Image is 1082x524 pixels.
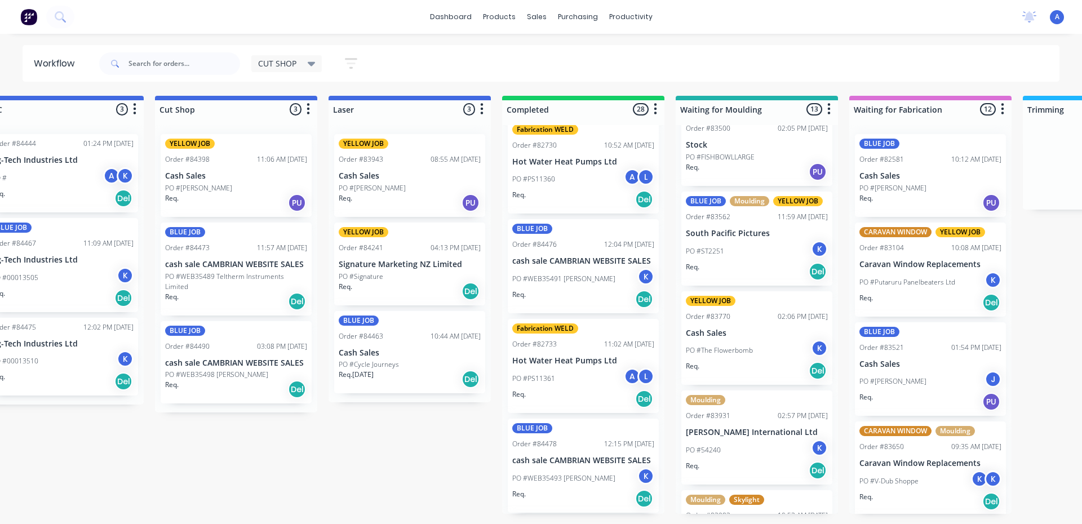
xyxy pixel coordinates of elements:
p: PO #[PERSON_NAME] [339,183,406,193]
p: Hot Water Heat Pumps Ltd [512,356,654,366]
p: PO #FISHBOWLLARGE [686,152,755,162]
div: Order #84241 [339,243,383,253]
div: PU [288,194,306,212]
p: Req. [859,293,873,303]
div: BLUE JOBOrder #8449003:08 PM [DATE]cash sale CAMBRIAN WEBSITE SALESPO #WEB35498 [PERSON_NAME]Req.Del [161,321,312,404]
p: PO #[PERSON_NAME] [165,183,232,193]
div: BLUE JOB [686,196,726,206]
div: Del [809,461,827,479]
div: 03:08 PM [DATE] [257,341,307,352]
div: BLUE JOBMouldingYELLOW JOBOrder #8356211:59 AM [DATE]South Pacific PicturesPO #ST2251KReq.Del [681,192,832,286]
div: 10:08 AM [DATE] [951,243,1001,253]
div: Order #83770 [686,312,730,322]
div: Order #83983 [686,510,730,521]
p: Req. [165,380,179,390]
div: Skylight [729,495,764,505]
p: Req. [859,193,873,203]
div: Del [635,190,653,208]
div: Del [809,362,827,380]
div: Order #84398 [165,154,210,165]
div: K [637,468,654,485]
p: PO #The Flowerbomb [686,345,753,356]
p: cash sale CAMBRIAN WEBSITE SALES [512,456,654,465]
div: Moulding [730,196,769,206]
p: Req. [686,461,699,471]
p: Req. [512,190,526,200]
p: Signature Marketing NZ Limited [339,260,481,269]
div: PU [462,194,480,212]
div: productivity [604,8,658,25]
div: A [624,168,641,185]
div: BLUE JOB [859,327,899,337]
div: Order #84476 [512,239,557,250]
p: Req. [512,489,526,499]
div: BLUE JOB [165,227,205,237]
div: K [811,241,828,257]
div: K [985,272,1001,288]
div: BLUE JOB [859,139,899,149]
p: PO #WEB35491 [PERSON_NAME] [512,274,615,284]
div: CARAVAN WINDOW [859,426,932,436]
div: Del [635,390,653,408]
div: Fabrication WELDOrder #8273010:52 AM [DATE]Hot Water Heat Pumps LtdPO #PS11360ALReq.Del [508,120,659,214]
p: PO #Putaruru Panelbeaters Ltd [859,277,955,287]
p: Cash Sales [859,171,1001,181]
div: BLUE JOBOrder #8352101:54 PM [DATE]Cash SalesPO #[PERSON_NAME]JReq.PU [855,322,1006,416]
div: Del [809,263,827,281]
div: K [117,350,134,367]
div: 10:53 AM [DATE] [778,510,828,521]
p: PO #WEB35493 [PERSON_NAME] [512,473,615,483]
p: cash sale CAMBRIAN WEBSITE SALES [512,256,654,266]
div: 02:06 PM [DATE] [778,312,828,322]
div: 11:57 AM [DATE] [257,243,307,253]
p: PO #PS11361 [512,374,555,384]
div: YELLOW JOB [165,139,215,149]
div: Order #83650 [859,442,904,452]
div: K [811,439,828,456]
div: Del [114,372,132,390]
div: YELLOW JOBOrder #8394308:55 AM [DATE]Cash SalesPO #[PERSON_NAME]Req.PU [334,134,485,217]
div: Order #8350002:05 PM [DATE]StockPO #FISHBOWLLARGEReq.PU [681,103,832,186]
div: PU [809,163,827,181]
div: 04:13 PM [DATE] [431,243,481,253]
div: Order #84478 [512,439,557,449]
div: L [637,368,654,385]
div: L [637,168,654,185]
div: PU [982,194,1000,212]
p: Cash Sales [165,171,307,181]
p: Req. [686,361,699,371]
p: Stock [686,140,828,150]
div: K [117,167,134,184]
div: Moulding [935,426,975,436]
img: Factory [20,8,37,25]
p: Cash Sales [859,359,1001,369]
div: Del [114,189,132,207]
p: Hot Water Heat Pumps Ltd [512,157,654,167]
div: K [985,470,1001,487]
div: J [985,371,1001,388]
div: 11:09 AM [DATE] [83,238,134,248]
div: MouldingOrder #8393102:57 PM [DATE][PERSON_NAME] International LtdPO #54240KReq.Del [681,390,832,485]
div: 08:55 AM [DATE] [431,154,481,165]
div: CARAVAN WINDOW [859,227,932,237]
div: BLUE JOB [339,316,379,326]
p: Cash Sales [339,348,481,358]
div: Fabrication WELD [512,125,578,135]
div: K [971,470,988,487]
div: 02:05 PM [DATE] [778,123,828,134]
div: Del [288,292,306,310]
p: Req. [512,389,526,399]
p: [PERSON_NAME] International Ltd [686,428,828,437]
div: YELLOW JOB [339,227,388,237]
div: Workflow [34,57,80,70]
p: PO #Signature [339,272,383,282]
div: BLUE JOB [512,224,552,234]
div: 11:02 AM [DATE] [604,339,654,349]
div: Del [288,380,306,398]
div: 10:12 AM [DATE] [951,154,1001,165]
p: Req. [339,282,352,292]
div: Order #83104 [859,243,904,253]
div: BLUE JOBOrder #8447612:04 PM [DATE]cash sale CAMBRIAN WEBSITE SALESPO #WEB35491 [PERSON_NAME]KReq... [508,219,659,313]
div: Del [982,492,1000,510]
div: 12:15 PM [DATE] [604,439,654,449]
